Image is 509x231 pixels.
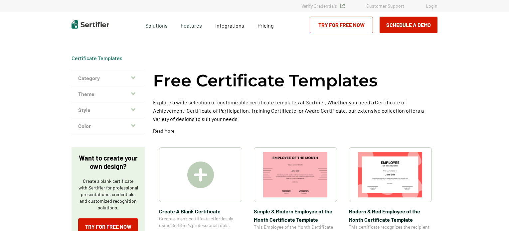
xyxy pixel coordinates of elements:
a: Integrations [215,21,244,29]
a: Pricing [257,21,274,29]
img: Verified [340,4,345,8]
a: Try for Free Now [310,17,373,33]
span: Certificate Templates [72,55,122,61]
div: Breadcrumb [72,55,122,61]
a: Login [426,3,437,9]
span: Simple & Modern Employee of the Month Certificate Template [254,207,337,224]
button: Theme [72,86,145,102]
p: Read More [153,128,174,134]
a: Customer Support [366,3,404,9]
img: Create A Blank Certificate [187,162,214,188]
span: Pricing [257,22,274,29]
p: Want to create your own design? [78,154,138,171]
p: Explore a wide selection of customizable certificate templates at Sertifier. Whether you need a C... [153,98,437,123]
img: Modern & Red Employee of the Month Certificate Template [358,152,423,197]
a: Certificate Templates [72,55,122,61]
span: Features [181,21,202,29]
button: Style [72,102,145,118]
span: Create a blank certificate effortlessly using Sertifier’s professional tools. [159,215,242,229]
button: Category [72,70,145,86]
h1: Free Certificate Templates [153,70,378,91]
span: Create A Blank Certificate [159,207,242,215]
img: Simple & Modern Employee of the Month Certificate Template [263,152,328,197]
p: Create a blank certificate with Sertifier for professional presentations, credentials, and custom... [78,178,138,211]
span: Integrations [215,22,244,29]
span: Modern & Red Employee of the Month Certificate Template [349,207,432,224]
button: Color [72,118,145,134]
img: Sertifier | Digital Credentialing Platform [72,20,109,29]
a: Verify Credentials [301,3,345,9]
span: Solutions [145,21,168,29]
